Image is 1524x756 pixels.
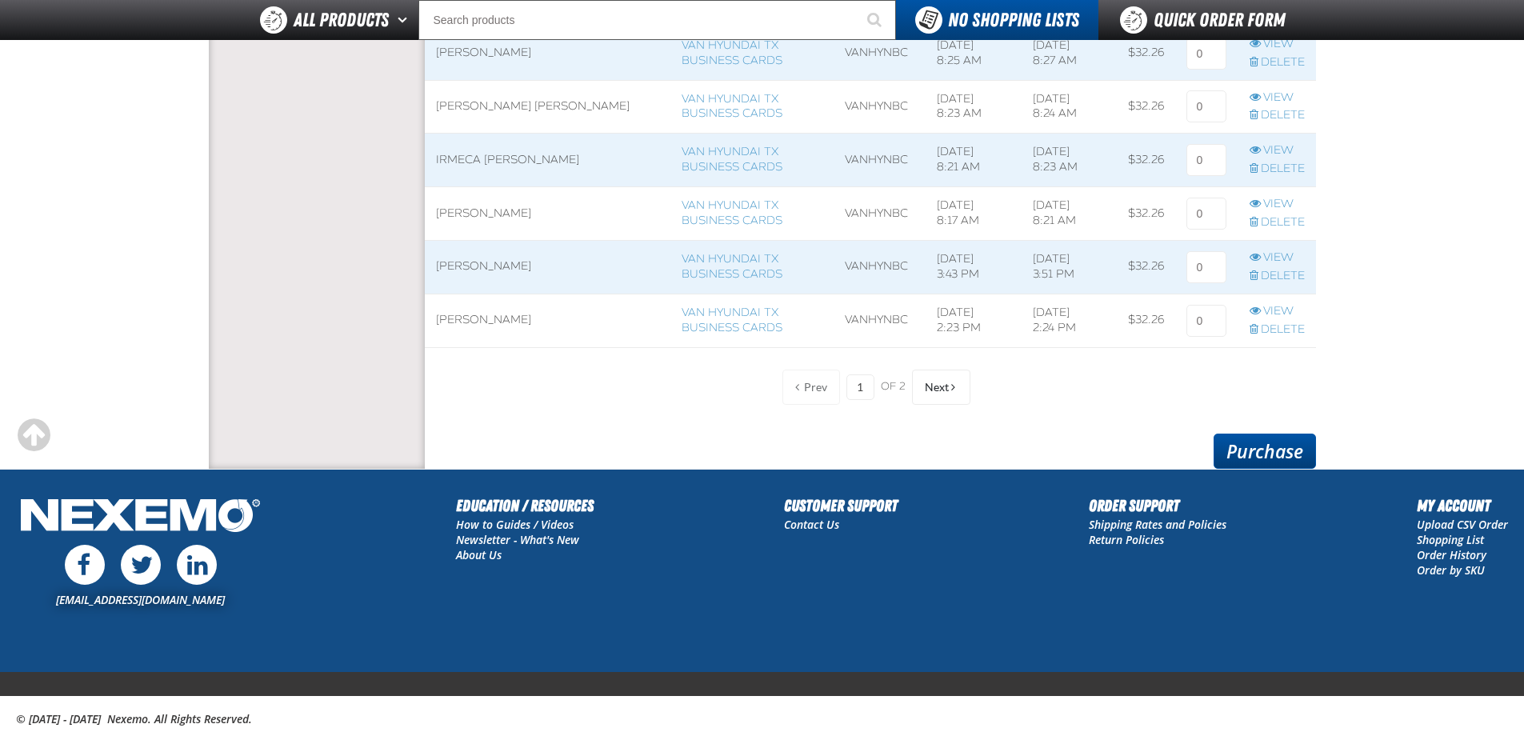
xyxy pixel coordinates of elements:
td: [DATE] 8:23 AM [926,80,1022,134]
a: Van Hyundai TX Business Cards [682,306,782,334]
td: [PERSON_NAME] [425,240,671,294]
a: Purchase [1214,434,1316,469]
a: Delete row action [1250,322,1305,338]
a: Return Policies [1089,532,1164,547]
input: 0 [1186,251,1226,283]
a: Van Hyundai TX Business Cards [682,92,782,121]
a: How to Guides / Videos [456,517,574,532]
a: Shopping List [1417,532,1484,547]
a: Delete row action [1250,162,1305,177]
a: Upload CSV Order [1417,517,1508,532]
input: 0 [1186,198,1226,230]
td: [PERSON_NAME] [425,26,671,80]
td: [DATE] 3:51 PM [1022,240,1118,294]
h2: Customer Support [784,494,898,518]
a: View row action [1250,250,1305,266]
td: VanHynBC [834,240,926,294]
td: $32.26 [1117,240,1175,294]
a: Van Hyundai TX Business Cards [682,38,782,67]
td: $32.26 [1117,134,1175,187]
td: irmeca [PERSON_NAME] [425,134,671,187]
input: 0 [1186,90,1226,122]
a: Newsletter - What's New [456,532,579,547]
td: VanHynBC [834,134,926,187]
a: Van Hyundai TX Business Cards [682,198,782,227]
a: [EMAIL_ADDRESS][DOMAIN_NAME] [56,592,225,607]
td: [DATE] 8:21 AM [1022,187,1118,241]
button: Next Page [912,370,970,405]
td: [DATE] 8:24 AM [1022,80,1118,134]
input: 0 [1186,144,1226,176]
td: VanHynBC [834,80,926,134]
input: 0 [1186,305,1226,337]
a: Delete row action [1250,55,1305,70]
h2: My Account [1417,494,1508,518]
img: Nexemo Logo [16,494,265,541]
td: [DATE] 2:23 PM [926,294,1022,347]
td: [PERSON_NAME] [425,294,671,347]
td: $32.26 [1117,187,1175,241]
td: $32.26 [1117,80,1175,134]
div: Scroll to the top [16,418,51,453]
td: [PERSON_NAME] [PERSON_NAME] [425,80,671,134]
td: [DATE] 8:17 AM [926,187,1022,241]
a: View row action [1250,304,1305,319]
a: Delete row action [1250,215,1305,230]
span: of 2 [881,380,906,394]
td: $32.26 [1117,26,1175,80]
td: [DATE] 8:25 AM [926,26,1022,80]
input: Current page number [846,374,874,400]
td: $32.26 [1117,294,1175,347]
a: Contact Us [784,517,839,532]
td: VanHynBC [834,187,926,241]
td: [DATE] 8:21 AM [926,134,1022,187]
td: [PERSON_NAME] [425,187,671,241]
a: Van Hyundai TX Business Cards [682,252,782,281]
h2: Order Support [1089,494,1226,518]
a: Order History [1417,547,1486,562]
a: Order by SKU [1417,562,1485,578]
a: View row action [1250,90,1305,106]
input: 0 [1186,38,1226,70]
a: Van Hyundai TX Business Cards [682,145,782,174]
td: [DATE] 8:27 AM [1022,26,1118,80]
span: All Products [294,6,389,34]
a: View row action [1250,37,1305,52]
a: Delete row action [1250,108,1305,123]
span: No Shopping Lists [948,9,1079,31]
td: [DATE] 2:24 PM [1022,294,1118,347]
td: [DATE] 3:43 PM [926,240,1022,294]
a: View row action [1250,143,1305,158]
td: VanHynBC [834,26,926,80]
td: [DATE] 8:23 AM [1022,134,1118,187]
h2: Education / Resources [456,494,594,518]
td: VanHynBC [834,294,926,347]
a: View row action [1250,197,1305,212]
span: Next Page [925,381,949,394]
a: Delete row action [1250,269,1305,284]
a: Shipping Rates and Policies [1089,517,1226,532]
a: About Us [456,547,502,562]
